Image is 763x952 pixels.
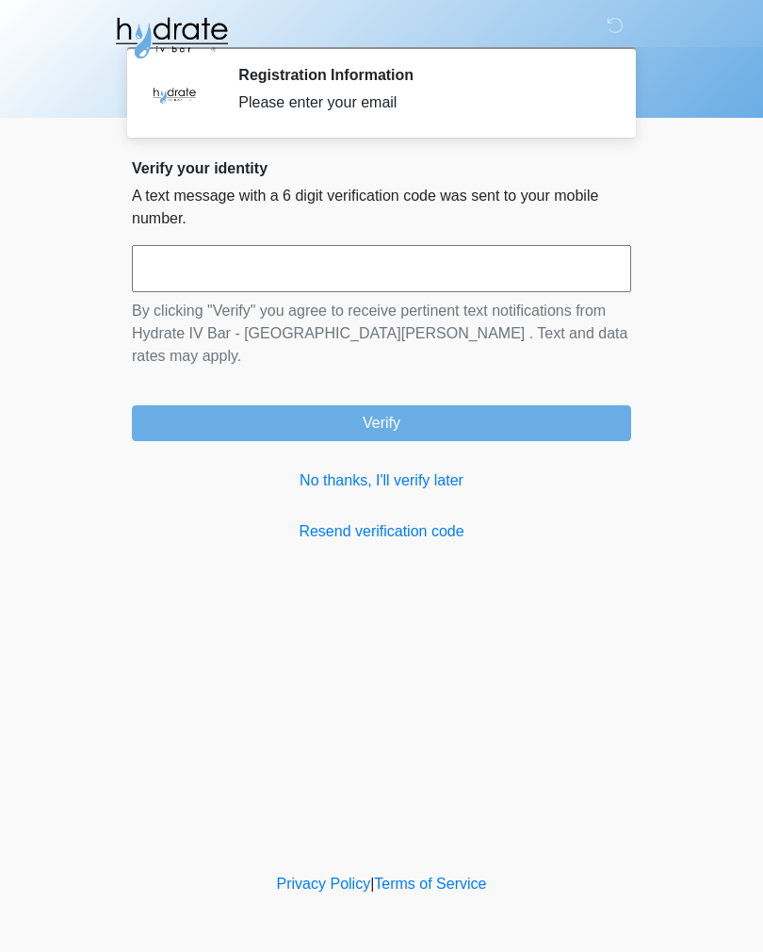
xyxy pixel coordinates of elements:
[132,520,631,543] a: Resend verification code
[132,405,631,441] button: Verify
[132,300,631,368] p: By clicking "Verify" you agree to receive pertinent text notifications from Hydrate IV Bar - [GEO...
[132,469,631,492] a: No thanks, I'll verify later
[370,876,374,892] a: |
[132,159,631,177] h2: Verify your identity
[374,876,486,892] a: Terms of Service
[238,91,603,114] div: Please enter your email
[146,66,203,123] img: Agent Avatar
[113,14,230,61] img: Hydrate IV Bar - Fort Collins Logo
[132,185,631,230] p: A text message with a 6 digit verification code was sent to your mobile number.
[277,876,371,892] a: Privacy Policy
